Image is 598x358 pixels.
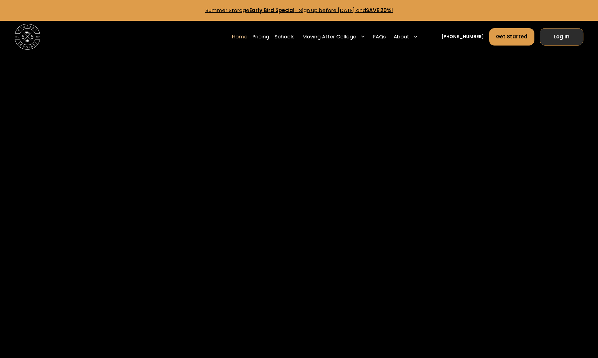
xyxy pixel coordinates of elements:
a: Pricing [252,28,269,46]
a: [PHONE_NUMBER] [441,33,484,40]
a: Summer StorageEarly Bird Special- Sign up before [DATE] andSAVE 20%! [205,7,393,14]
div: About [394,33,409,41]
a: Home [232,28,248,46]
a: Get Started [489,28,534,46]
strong: SAVE 20%! [366,7,393,14]
a: Log In [540,28,584,46]
a: Schools [274,28,295,46]
img: Storage Scholars main logo [15,24,40,50]
strong: Early Bird Special [249,7,295,14]
a: FAQs [373,28,386,46]
div: Moving After College [302,33,356,41]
